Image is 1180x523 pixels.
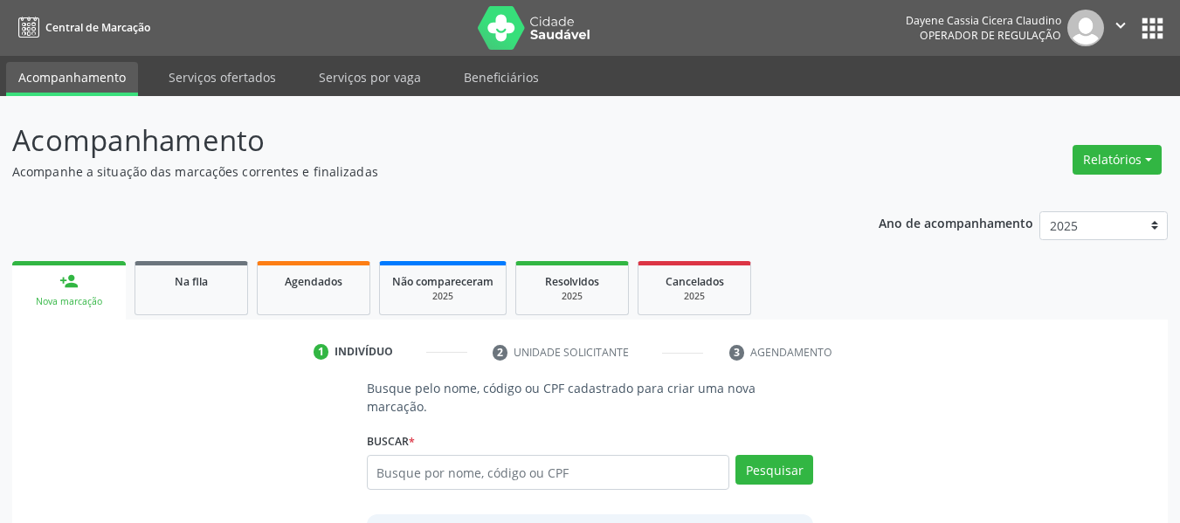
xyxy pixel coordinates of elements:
div: person_add [59,272,79,291]
img: img [1067,10,1104,46]
div: Nova marcação [24,295,114,308]
button: Pesquisar [735,455,813,485]
div: Indivíduo [335,344,393,360]
button: apps [1137,13,1168,44]
div: 2025 [392,290,493,303]
a: Serviços por vaga [307,62,433,93]
p: Acompanhe a situação das marcações correntes e finalizadas [12,162,821,181]
span: Na fila [175,274,208,289]
button: Relatórios [1073,145,1162,175]
span: Resolvidos [545,274,599,289]
div: 1 [314,344,329,360]
a: Central de Marcação [12,13,150,42]
button:  [1104,10,1137,46]
div: 2025 [528,290,616,303]
input: Busque por nome, código ou CPF [367,455,730,490]
div: Dayene Cassia Cicera Claudino [906,13,1061,28]
div: 2025 [651,290,738,303]
i:  [1111,16,1130,35]
a: Acompanhamento [6,62,138,96]
p: Busque pelo nome, código ou CPF cadastrado para criar uma nova marcação. [367,379,814,416]
span: Operador de regulação [920,28,1061,43]
span: Central de Marcação [45,20,150,35]
a: Beneficiários [452,62,551,93]
p: Acompanhamento [12,119,821,162]
span: Não compareceram [392,274,493,289]
span: Cancelados [666,274,724,289]
span: Agendados [285,274,342,289]
p: Ano de acompanhamento [879,211,1033,233]
label: Buscar [367,428,415,455]
a: Serviços ofertados [156,62,288,93]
